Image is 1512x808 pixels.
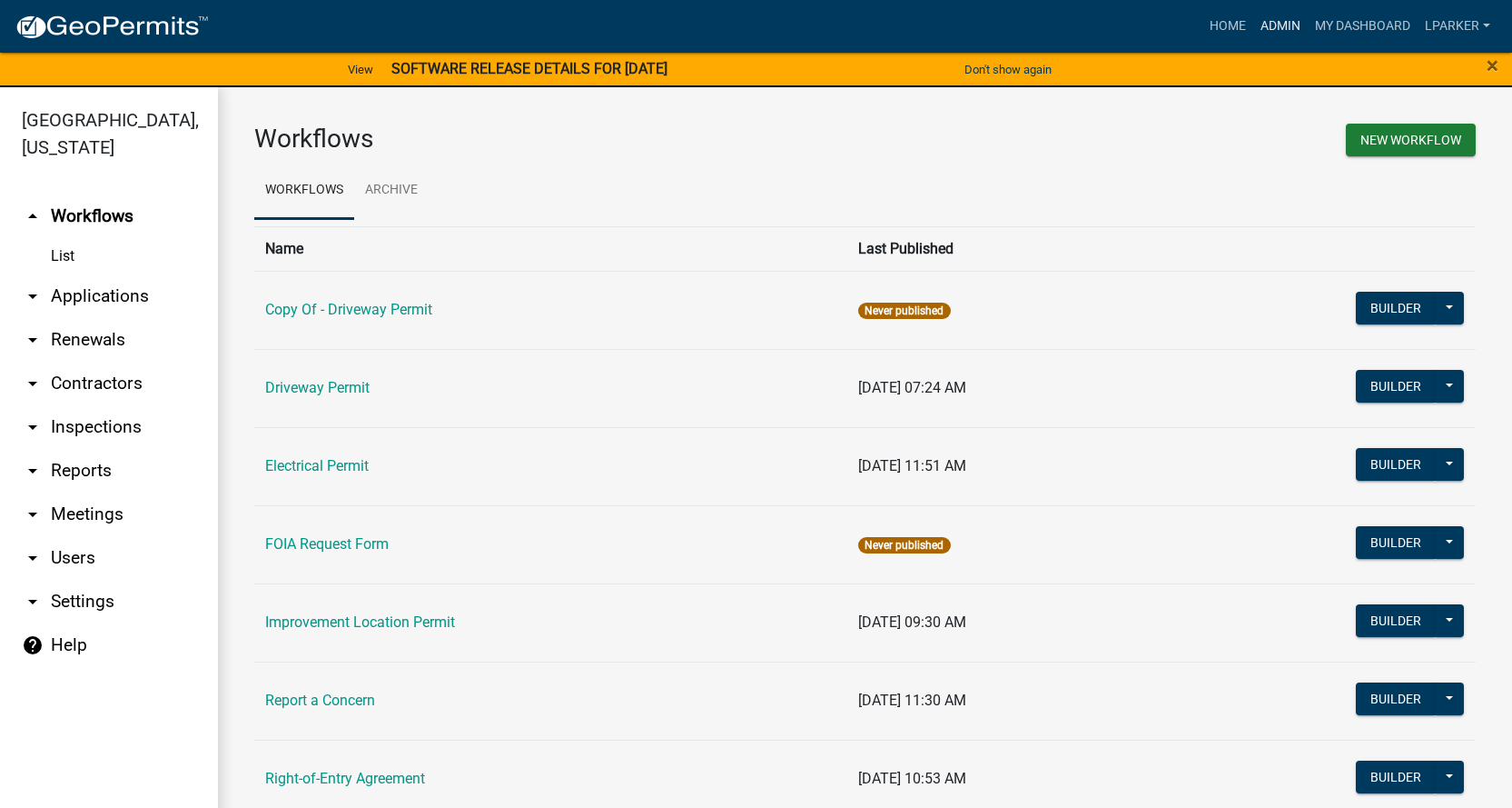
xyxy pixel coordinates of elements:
[1356,683,1436,715] button: Builder
[265,379,370,396] a: Driveway Permit
[341,55,380,85] a: View
[858,770,966,787] span: [DATE] 10:53 AM
[1487,53,1498,78] span: ×
[858,379,966,396] span: [DATE] 07:24 AM
[1253,9,1308,44] a: Admin
[265,692,375,709] a: Report a Concern
[858,457,966,474] span: [DATE] 11:51 AM
[1202,9,1253,44] a: Home
[254,162,354,220] a: Workflows
[1356,526,1436,559] button: Builder
[22,634,44,656] i: help
[22,373,44,394] i: arrow_drop_down
[858,613,966,631] span: [DATE] 09:30 AM
[1356,370,1436,403] button: Builder
[22,285,44,307] i: arrow_drop_down
[1418,9,1497,44] a: lparker
[1308,9,1418,44] a: My Dashboard
[265,457,369,474] a: Electrical Permit
[354,162,429,220] a: Archive
[1356,761,1436,793] button: Builder
[1487,55,1498,76] button: Close
[957,55,1059,85] button: Don't show again
[1346,124,1476,156] button: New Workflow
[391,60,667,77] strong: SOFTWARE RELEASE DETAILS FOR [DATE]
[22,205,44,227] i: arrow_drop_up
[22,416,44,438] i: arrow_drop_down
[22,591,44,613] i: arrow_drop_down
[22,547,44,569] i: arrow_drop_down
[22,329,44,351] i: arrow_drop_down
[254,226,847,271] th: Name
[858,303,950,319] span: Never published
[847,226,1159,271] th: Last Published
[1356,292,1436,324] button: Builder
[254,124,852,155] h3: Workflows
[265,301,432,318] a: Copy Of - Driveway Permit
[858,692,966,709] span: [DATE] 11:30 AM
[265,535,389,553] a: FOIA Request Form
[22,504,44,525] i: arrow_drop_down
[1356,448,1436,481] button: Builder
[858,537,950,554] span: Never published
[265,613,455,631] a: Improvement Location Permit
[265,770,425,787] a: Right-of-Entry Agreement
[1356,604,1436,637] button: Builder
[22,460,44,482] i: arrow_drop_down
